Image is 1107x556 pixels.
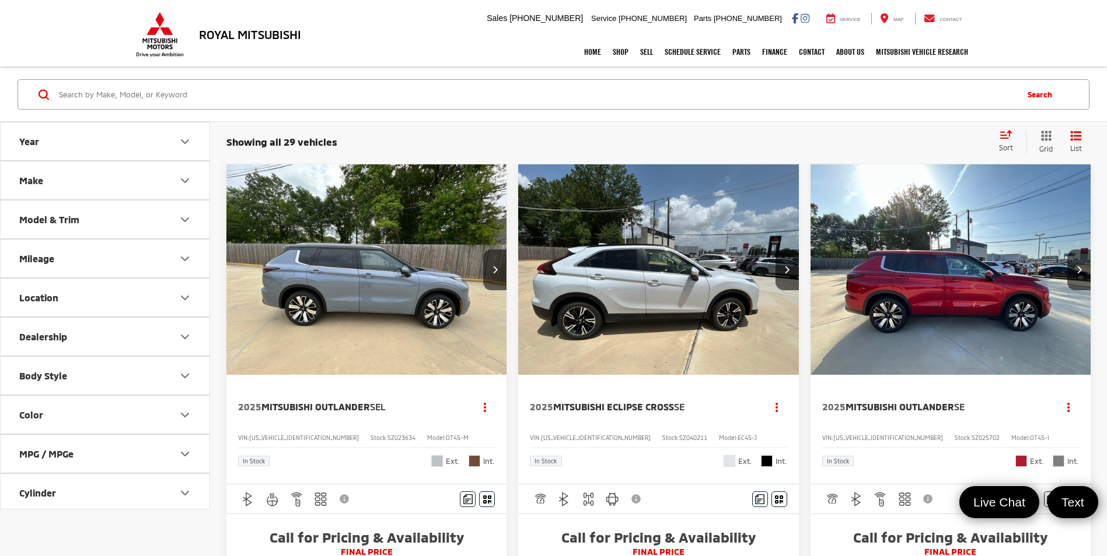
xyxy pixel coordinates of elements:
[243,458,265,464] span: In Stock
[226,164,508,375] div: 2025 Mitsubishi Outlander SEL 0
[771,491,787,507] button: Window Sticker
[776,249,799,290] button: Next image
[535,458,557,464] span: In Stock
[822,401,846,412] span: 2025
[694,14,711,23] span: Parts
[591,14,616,23] span: Service
[58,80,1016,108] form: Search by Make, Model, or Keyword
[840,17,861,22] span: Service
[289,492,304,506] img: Remote Start
[370,401,386,412] span: SEL
[940,17,962,22] span: Contact
[893,17,903,22] span: Map
[662,434,679,441] span: Stock:
[19,253,54,264] div: Mileage
[738,456,752,467] span: Ext.
[460,491,476,507] button: Comments
[530,434,541,441] span: VIN:
[1,279,211,316] button: LocationLocation
[178,252,192,266] div: Mileage
[19,487,56,498] div: Cylinder
[756,37,793,66] a: Finance
[578,37,607,66] a: Home
[530,401,553,412] span: 2025
[518,164,799,375] div: 2025 Mitsubishi Eclipse Cross SE 0
[767,397,787,417] button: Actions
[825,492,839,506] img: Adaptive Cruise Control
[19,175,43,186] div: Make
[178,330,192,344] div: Dealership
[238,400,463,413] a: 2025Mitsubishi OutlanderSEL
[714,14,782,23] span: [PHONE_NUMBER]
[387,434,415,441] span: SZ023634
[431,455,443,467] span: Moonstone Gray Metallic/Black Roof
[238,434,249,441] span: VIN:
[1,357,211,395] button: Body StyleBody Style
[607,37,634,66] a: Shop
[1016,80,1069,109] button: Search
[1011,434,1030,441] span: Model:
[1,122,211,160] button: YearYear
[134,12,186,57] img: Mitsubishi
[919,487,939,511] button: View Disclaimer
[619,14,687,23] span: [PHONE_NUMBER]
[226,136,337,147] span: Showing all 29 vehicles
[775,494,783,504] i: Window Sticker
[968,494,1031,510] span: Live Chat
[801,13,809,23] a: Instagram: Click to visit our Instagram page
[873,492,888,506] img: Remote Start
[1,318,211,356] button: DealershipDealership
[1053,455,1064,467] span: Light Gray
[19,331,67,342] div: Dealership
[1,161,211,199] button: MakeMake
[19,370,67,381] div: Body Style
[738,434,757,441] span: EC45-J
[1047,486,1098,518] a: Text
[1067,456,1079,467] span: Int.
[463,494,473,504] img: Comments
[719,434,738,441] span: Model:
[265,492,280,506] img: Heated Steering Wheel
[469,455,480,467] span: Brick Brown
[674,401,685,412] span: SE
[1039,144,1053,154] span: Grid
[557,492,571,506] img: Bluetooth®
[1,240,211,277] button: MileageMileage
[810,164,1092,376] img: 2025 Mitsubishi Outlander SE
[761,455,773,467] span: Black
[1030,434,1049,441] span: OT45-I
[1059,397,1079,417] button: Actions
[178,408,192,422] div: Color
[1047,494,1056,504] img: Comments
[1067,402,1070,411] span: dropdown dots
[810,164,1092,375] div: 2025 Mitsubishi Outlander SE 0
[261,401,370,412] span: Mitsubishi Outlander
[1,200,211,238] button: Model & TrimModel & Trim
[634,37,659,66] a: Sell
[679,434,707,441] span: SZ040211
[827,458,849,464] span: In Stock
[993,130,1026,153] button: Select sort value
[483,494,491,504] i: Window Sticker
[484,402,486,411] span: dropdown dots
[483,456,495,467] span: Int.
[509,13,583,23] span: [PHONE_NUMBER]
[178,135,192,149] div: Year
[238,529,495,546] span: Call for Pricing & Availability
[833,434,943,441] span: [US_VEHICLE_IDENTIFICATION_NUMBER]
[822,434,833,441] span: VIN:
[830,37,870,66] a: About Us
[727,37,756,66] a: Parts: Opens in a new tab
[199,28,301,41] h3: Royal Mitsubishi
[240,492,255,506] img: Bluetooth®
[915,13,971,24] a: Contact
[530,400,755,413] a: 2025Mitsubishi Eclipse CrossSE
[178,447,192,461] div: MPG / MPGe
[1,396,211,434] button: ColorColor
[724,455,735,467] span: White Diamond
[178,291,192,305] div: Location
[19,136,39,147] div: Year
[487,13,507,23] span: Sales
[178,174,192,188] div: Make
[822,400,1047,413] a: 2025Mitsubishi OutlanderSE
